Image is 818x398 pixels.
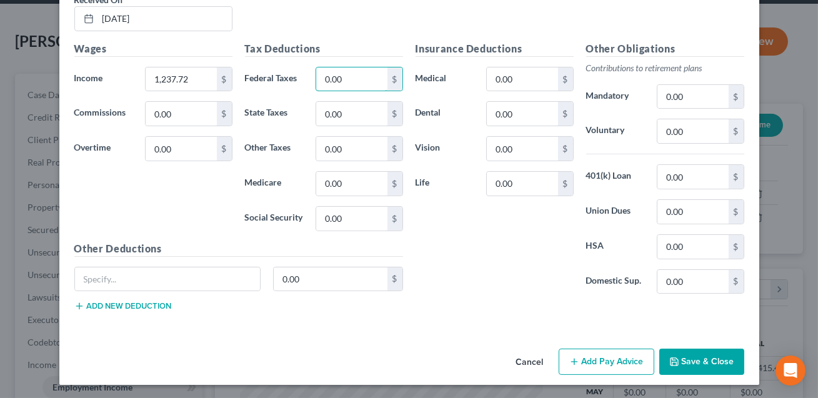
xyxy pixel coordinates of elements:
input: 0.00 [316,172,387,196]
div: $ [217,102,232,126]
input: 0.00 [146,67,216,91]
div: $ [387,102,402,126]
input: 0.00 [657,235,728,259]
div: $ [729,270,744,294]
div: $ [558,67,573,91]
label: 401(k) Loan [580,164,651,189]
div: $ [558,137,573,161]
div: $ [217,67,232,91]
div: $ [387,267,402,291]
h5: Insurance Deductions [416,41,574,57]
h5: Tax Deductions [245,41,403,57]
h5: Other Deductions [74,241,403,257]
div: $ [387,172,402,196]
div: $ [558,102,573,126]
input: MM/DD/YYYY [98,7,232,31]
input: 0.00 [316,137,387,161]
input: 0.00 [316,207,387,231]
div: $ [729,119,744,143]
div: $ [217,137,232,161]
label: State Taxes [239,101,310,126]
label: Medical [409,67,481,92]
input: 0.00 [657,200,728,224]
div: $ [729,200,744,224]
input: 0.00 [657,165,728,189]
div: Open Intercom Messenger [776,356,806,386]
input: 0.00 [316,67,387,91]
input: 0.00 [316,102,387,126]
span: Income [74,72,103,83]
div: $ [387,67,402,91]
label: Life [409,171,481,196]
p: Contributions to retirement plans [586,62,744,74]
input: 0.00 [146,102,216,126]
input: Specify... [75,267,261,291]
div: $ [729,235,744,259]
button: Save & Close [659,349,744,375]
input: 0.00 [657,270,728,294]
div: $ [387,207,402,231]
div: $ [729,165,744,189]
input: 0.00 [487,102,557,126]
h5: Other Obligations [586,41,744,57]
label: Overtime [68,136,139,161]
button: Cancel [506,350,554,375]
label: Union Dues [580,199,651,224]
h5: Wages [74,41,232,57]
input: 0.00 [487,172,557,196]
label: Dental [409,101,481,126]
label: HSA [580,234,651,259]
input: 0.00 [657,119,728,143]
label: Commissions [68,101,139,126]
button: Add new deduction [74,301,172,311]
label: Voluntary [580,119,651,144]
label: Medicare [239,171,310,196]
label: Vision [409,136,481,161]
button: Add Pay Advice [559,349,654,375]
label: Social Security [239,206,310,231]
input: 0.00 [487,137,557,161]
label: Federal Taxes [239,67,310,92]
input: 0.00 [657,85,728,109]
div: $ [558,172,573,196]
div: $ [387,137,402,161]
label: Domestic Sup. [580,269,651,294]
div: $ [729,85,744,109]
label: Other Taxes [239,136,310,161]
input: 0.00 [146,137,216,161]
input: 0.00 [274,267,387,291]
input: 0.00 [487,67,557,91]
label: Mandatory [580,84,651,109]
